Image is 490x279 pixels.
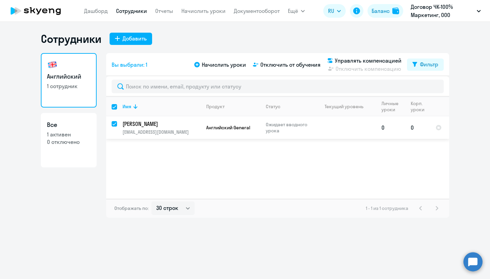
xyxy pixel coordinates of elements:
[155,7,173,14] a: Отчеты
[112,80,444,93] input: Поиск по имени, email, продукту или статусу
[47,82,91,90] p: 1 сотрудник
[266,121,312,134] p: Ожидает вводного урока
[122,120,200,128] a: [PERSON_NAME]
[112,61,147,69] span: Вы выбрали: 1
[122,103,131,110] div: Имя
[381,100,405,113] div: Личные уроки
[234,7,280,14] a: Документооборот
[47,138,91,146] p: 0 отключено
[318,103,376,110] div: Текущий уровень
[122,34,147,43] div: Добавить
[411,100,430,113] div: Корп. уроки
[114,205,149,211] span: Отображать по:
[392,7,399,14] img: balance
[420,60,438,68] div: Фильтр
[110,33,152,45] button: Добавить
[407,59,444,71] button: Фильтр
[325,103,363,110] div: Текущий уровень
[288,4,305,18] button: Ещё
[411,100,425,113] div: Корп. уроки
[366,205,408,211] span: 1 - 1 из 1 сотрудника
[122,120,199,128] p: [PERSON_NAME]
[47,72,91,81] h3: Английский
[41,53,97,108] a: Английский1 сотрудник
[47,120,91,129] h3: Все
[335,56,402,65] span: Управлять компенсацией
[328,7,334,15] span: RU
[323,4,346,18] button: RU
[372,7,390,15] div: Баланс
[266,103,280,110] div: Статус
[376,116,405,139] td: 0
[206,103,225,110] div: Продукт
[206,125,250,131] span: Английский General
[381,100,401,113] div: Личные уроки
[367,4,403,18] button: Балансbalance
[116,7,147,14] a: Сотрудники
[41,32,101,46] h1: Сотрудники
[122,103,200,110] div: Имя
[206,103,260,110] div: Продукт
[405,116,430,139] td: 0
[407,3,484,19] button: Договор ЧК-100% Маркетинг, ООО "САУФМЕДИА МАРКЕТИНГ"
[260,61,321,69] span: Отключить от обучения
[122,129,200,135] p: [EMAIL_ADDRESS][DOMAIN_NAME]
[41,113,97,167] a: Все1 активен0 отключено
[47,131,91,138] p: 1 активен
[288,7,298,15] span: Ещё
[202,61,246,69] span: Начислить уроки
[47,59,58,70] img: english
[84,7,108,14] a: Дашборд
[181,7,226,14] a: Начислить уроки
[266,103,312,110] div: Статус
[411,3,474,19] p: Договор ЧК-100% Маркетинг, ООО "САУФМЕДИА МАРКЕТИНГ"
